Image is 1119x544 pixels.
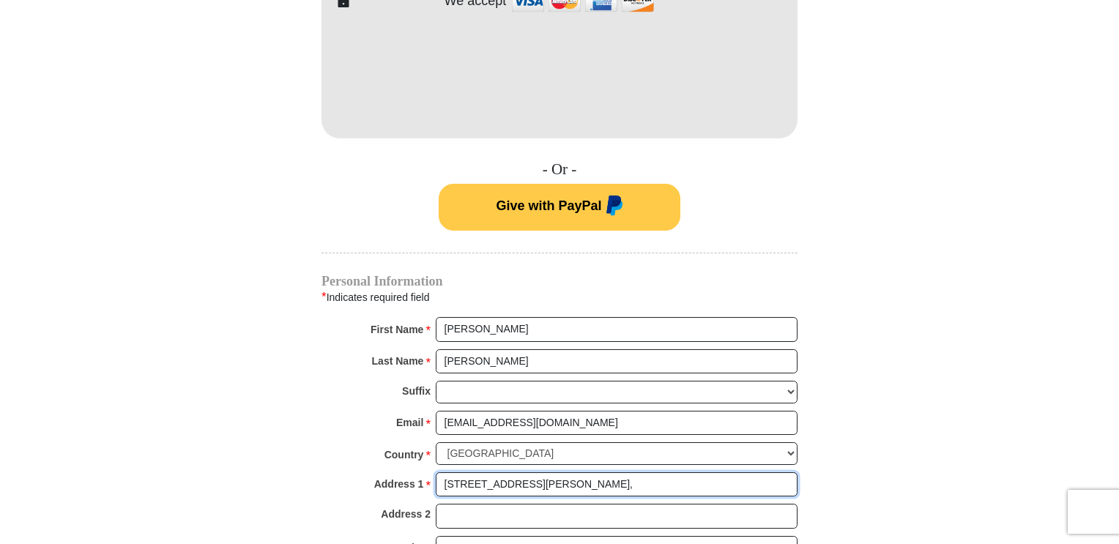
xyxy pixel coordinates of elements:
[496,198,601,213] span: Give with PayPal
[321,288,798,307] div: Indicates required field
[381,504,431,524] strong: Address 2
[602,195,623,219] img: paypal
[396,412,423,433] strong: Email
[402,381,431,401] strong: Suffix
[374,474,424,494] strong: Address 1
[371,319,423,340] strong: First Name
[439,184,680,231] button: Give with PayPal
[372,351,424,371] strong: Last Name
[321,160,798,179] h4: - Or -
[384,444,424,465] strong: Country
[321,275,798,287] h4: Personal Information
